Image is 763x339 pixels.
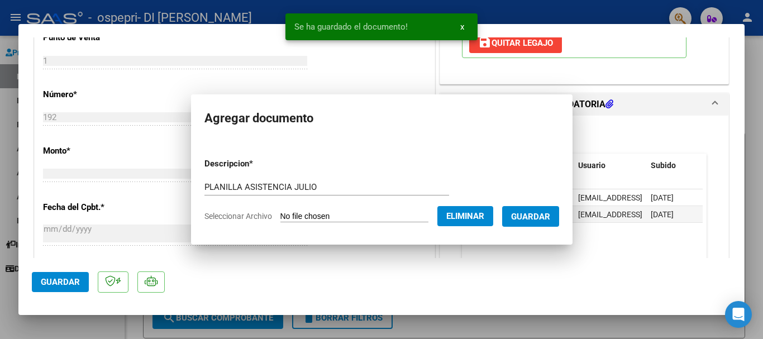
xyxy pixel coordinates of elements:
span: Seleccionar Archivo [204,212,272,221]
p: Punto de Venta [43,31,158,44]
datatable-header-cell: Usuario [574,154,646,178]
span: Eliminar [446,211,484,221]
mat-expansion-panel-header: DOCUMENTACIÓN RESPALDATORIA [440,93,728,116]
button: Guardar [32,272,89,292]
p: Número [43,88,158,101]
span: Usuario [578,161,605,170]
span: Quitar Legajo [478,38,553,48]
datatable-header-cell: Acción [702,154,758,178]
span: [DATE] [651,210,674,219]
p: Fecha del Cpbt. [43,201,158,214]
span: Guardar [511,212,550,222]
button: Guardar [502,206,559,227]
span: [DATE] [651,193,674,202]
h2: Agregar documento [204,108,559,129]
button: Eliminar [437,206,493,226]
span: Subido [651,161,676,170]
span: x [460,22,464,32]
p: Descripcion [204,157,311,170]
p: Monto [43,145,158,157]
span: Guardar [41,277,80,287]
div: Open Intercom Messenger [725,301,752,328]
button: Quitar Legajo [469,33,562,53]
span: Se ha guardado el documento! [294,21,408,32]
datatable-header-cell: Subido [646,154,702,178]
